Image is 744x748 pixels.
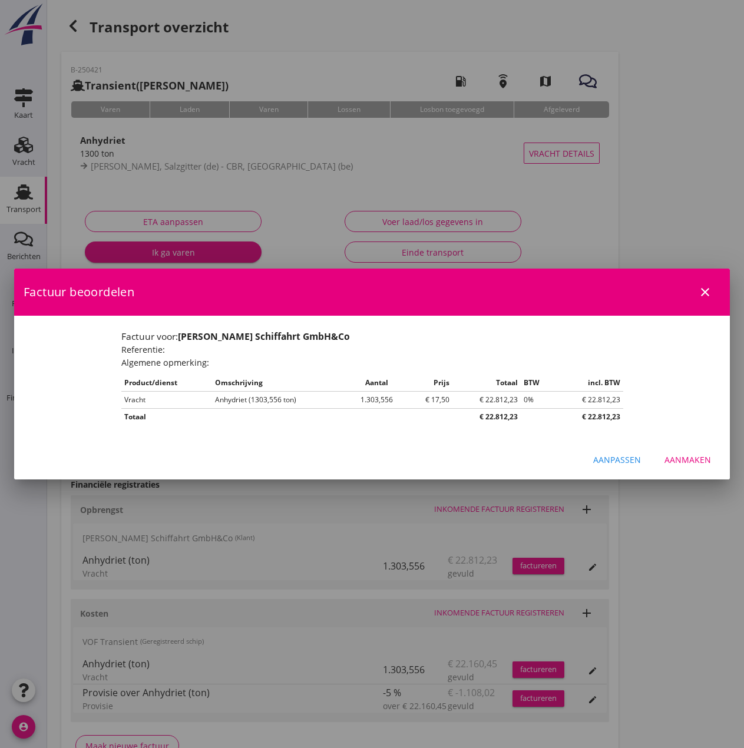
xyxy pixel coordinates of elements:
td: Vracht [121,392,213,409]
th: Product/dienst [121,375,213,392]
td: 0% [521,392,554,409]
th: € 22.812,23 [452,409,521,426]
td: € 22.812,23 [452,392,521,409]
th: BTW [521,375,554,392]
i: close [698,285,712,299]
th: € 22.812,23 [521,409,623,426]
button: Aanpassen [584,449,650,470]
button: Aanmaken [655,449,720,470]
strong: [PERSON_NAME] Schiffahrt GmbH&Co [178,330,350,343]
h2: Referentie: Algemene opmerking: [121,343,623,369]
h1: Factuur voor: [121,330,623,343]
th: Aantal [347,375,406,392]
td: Anhydriet (1303,556 ton) [212,392,347,409]
th: Totaal [452,375,521,392]
th: Omschrijving [212,375,347,392]
th: Totaal [121,409,453,426]
td: € 22.812,23 [555,392,623,409]
th: Prijs [406,375,452,392]
td: 1.303,556 [347,392,406,409]
div: Aanmaken [664,454,711,466]
div: Aanpassen [593,454,641,466]
th: incl. BTW [555,375,623,392]
td: € 17,50 [406,392,452,409]
div: Factuur beoordelen [14,269,730,316]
